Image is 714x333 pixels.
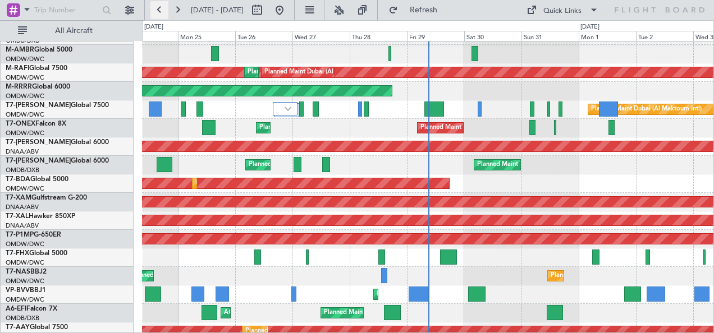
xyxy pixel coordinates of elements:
a: T7-XAMGulfstream G-200 [6,195,87,201]
a: OMDW/DWC [6,258,44,267]
span: T7-P1MP [6,232,34,238]
a: M-RRRRGlobal 6000 [6,84,70,90]
a: OMDW/DWC [6,110,44,119]
span: All Aircraft [29,27,118,35]
div: [DATE] [580,22,599,32]
a: VP-BVVBBJ1 [6,287,46,294]
div: Planned Maint Dubai (Al Maktoum Intl) [248,64,358,81]
a: DNAA/ABV [6,221,39,230]
a: M-AMBRGlobal 5000 [6,47,72,53]
div: Planned Maint [GEOGRAPHIC_DATA] ([GEOGRAPHIC_DATA] Intl) [477,156,665,173]
a: T7-XALHawker 850XP [6,213,75,220]
span: A6-EFI [6,306,26,312]
a: OMDW/DWC [6,240,44,248]
a: T7-BDAGlobal 5000 [6,176,68,183]
div: Wed 27 [292,31,350,41]
div: Planned Maint Dubai (Al Maktoum Intl) [420,119,531,136]
div: AOG Maint [GEOGRAPHIC_DATA] (Dubai Intl) [224,304,355,321]
div: Tue 26 [235,31,292,41]
div: Planned Maint Dubai (Al Maktoum Intl) [264,64,375,81]
span: T7-NAS [6,269,30,275]
a: OMDB/DXB [6,314,39,322]
a: DNAA/ABV [6,203,39,211]
a: T7-[PERSON_NAME]Global 6000 [6,139,109,146]
div: Sun 24 [121,31,178,41]
span: T7-[PERSON_NAME] [6,102,71,109]
span: M-RAFI [6,65,29,72]
div: Planned Maint [GEOGRAPHIC_DATA] ([GEOGRAPHIC_DATA] Intl) [324,304,511,321]
span: T7-[PERSON_NAME] [6,139,71,146]
a: OMDW/DWC [6,295,44,304]
a: OMDW/DWC [6,129,44,137]
button: Refresh [383,1,451,19]
div: Planned Maint Dubai (Al Maktoum Intl) [195,175,306,192]
span: VP-BVV [6,287,30,294]
div: Planned Maint [GEOGRAPHIC_DATA] ([GEOGRAPHIC_DATA] Intl) [249,156,436,173]
span: T7-[PERSON_NAME] [6,158,71,164]
span: T7-XAL [6,213,29,220]
div: Thu 28 [350,31,407,41]
span: M-RRRR [6,84,32,90]
span: [DATE] - [DATE] [191,5,244,15]
div: Sat 30 [464,31,521,41]
img: arrow-gray.svg [285,107,291,111]
div: Quick Links [543,6,582,17]
div: [DATE] [144,22,163,32]
a: T7-NASBBJ2 [6,269,47,275]
a: A6-EFIFalcon 7X [6,306,57,312]
div: Planned Maint Dubai (Al Maktoum Intl) [377,286,487,303]
div: Planned Maint Dubai (Al Maktoum Intl) [259,119,370,136]
button: Quick Links [521,1,604,19]
a: OMDW/DWC [6,277,44,285]
span: T7-BDA [6,176,30,183]
a: T7-[PERSON_NAME]Global 6000 [6,158,109,164]
span: T7-AAY [6,324,30,331]
span: T7-ONEX [6,121,35,127]
a: T7-FHXGlobal 5000 [6,250,67,257]
input: Trip Number [34,2,99,18]
div: Fri 29 [407,31,464,41]
span: T7-FHX [6,250,29,257]
a: M-RAFIGlobal 7500 [6,65,67,72]
span: Refresh [400,6,447,14]
div: Tue 2 [636,31,693,41]
span: M-AMBR [6,47,34,53]
a: T7-P1MPG-650ER [6,232,61,238]
a: OMDW/DWC [6,92,44,100]
a: OMDB/DXB [6,166,39,174]
a: OMDW/DWC [6,55,44,63]
button: All Aircraft [12,22,122,40]
a: OMDW/DWC [6,73,44,82]
span: T7-XAM [6,195,31,201]
a: OMDW/DWC [6,184,44,193]
div: Planned Maint Abuja ([PERSON_NAME] Intl) [551,267,677,284]
a: T7-ONEXFalcon 8X [6,121,66,127]
div: Mon 1 [579,31,636,41]
a: DNAA/ABV [6,147,39,156]
div: Mon 25 [178,31,235,41]
div: Planned Maint Dubai (Al Maktoum Intl) [591,101,702,118]
a: T7-[PERSON_NAME]Global 7500 [6,102,109,109]
div: Sun 31 [521,31,579,41]
a: T7-AAYGlobal 7500 [6,324,68,331]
